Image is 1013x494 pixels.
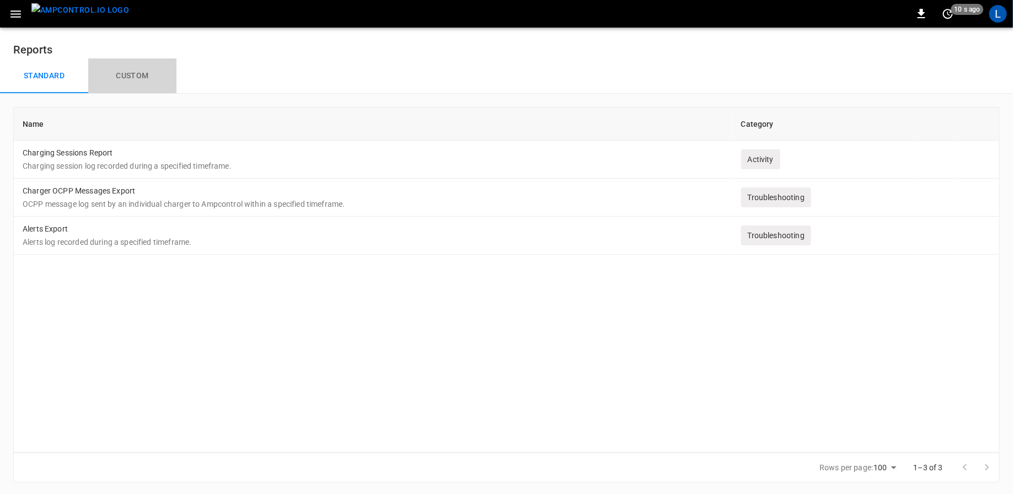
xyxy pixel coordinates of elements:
[873,460,900,476] div: 100
[732,108,918,141] th: Category
[741,225,811,245] div: Troubleshooting
[23,198,723,210] p: OCPP message log sent by an individual charger to Ampcontrol within a specified timeframe.
[989,5,1007,23] div: profile-icon
[939,5,957,23] button: set refresh interval
[819,462,873,473] p: Rows per page:
[914,462,943,473] p: 1–3 of 3
[741,187,811,207] div: Troubleshooting
[741,149,780,169] div: Activity
[31,3,129,17] img: ampcontrol.io logo
[13,41,1000,58] h6: Reports
[23,237,723,248] p: Alerts log recorded during a specified timeframe.
[951,4,984,15] span: 10 s ago
[23,160,723,171] p: Charging session log recorded during a specified timeframe.
[14,217,732,255] td: Alerts Export
[88,58,176,94] button: Custom
[14,141,732,179] td: Charging Sessions Report
[14,108,732,141] th: Name
[14,179,732,217] td: Charger OCPP Messages Export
